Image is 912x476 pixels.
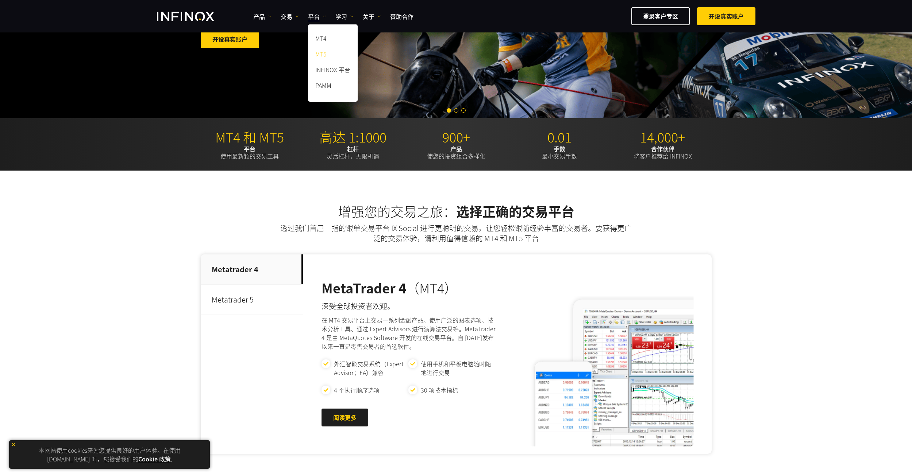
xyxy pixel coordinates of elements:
p: Metatrader 5 [201,285,303,315]
a: 阅读更多 [322,409,368,426]
h4: 深受全球投资者欢迎。 [322,301,496,311]
p: MT4 和 MT5 [201,129,299,145]
a: Cookie 政策 [138,454,171,463]
a: MT4 [308,32,358,47]
p: 14,000+ [614,129,712,145]
p: 外汇智能交易系统（Expert Advisor；EA）兼容 [334,359,405,377]
p: Metatrader 4 [201,254,303,285]
a: INFINOX 平台 [308,63,358,79]
h3: （MT4） [322,280,496,296]
p: 在 MT4 交易平台上交易一系列金融产品。使用广泛的图表选项、技术分析工具、通过 Expert Advisors 进行演算法交易等。MetaTrader 4 是由 MetaQuotes Soft... [322,316,496,351]
strong: 杠杆 [347,144,359,153]
a: 产品 [253,12,272,21]
strong: 合作伙伴 [651,144,674,153]
p: 使用手机和平板电脑随时随地进行交易 [421,359,492,377]
p: 高达 1:1000 [304,129,402,145]
a: PAMM [308,79,358,94]
p: 30 项技术指标 [421,386,458,394]
p: 最小交易手数 [511,145,608,160]
a: 开设真实账户 [697,7,755,25]
strong: 选择正确的交易平台 [456,202,574,221]
a: 交易 [281,12,299,21]
strong: 平台 [244,144,255,153]
p: 使用最新颖的交易工具 [201,145,299,160]
strong: MetaTrader 4 [322,278,406,297]
p: 透过我们首屈一指的跟单交易平台 IX Social 进行更聪明的交易，让您轻松跟随经验丰富的交易者。要获得更广泛的交易体验，请利用值得信赖的 MT4 和 MT5 平台 [279,223,633,243]
a: 开设真实账户 [201,30,259,48]
strong: 手数 [554,144,565,153]
p: 灵活杠杆，无限机遇 [304,145,402,160]
h2: 增强您的交易之旅： [201,203,712,219]
p: 使您的投资组合多样化 [407,145,505,160]
a: MT5 [308,47,358,63]
p: 900+ [407,129,505,145]
a: INFINOX Logo [157,12,231,21]
span: Go to slide 2 [454,108,458,113]
img: yellow close icon [11,442,16,447]
a: 学习 [335,12,354,21]
strong: 产品 [450,144,462,153]
p: 将客户推荐给 INFINOX [614,145,712,160]
a: 平台 [308,12,326,21]
p: 0.01 [511,129,608,145]
a: 登录客户专区 [631,7,690,25]
span: Go to slide 1 [447,108,451,113]
a: 赞助合作 [390,12,413,21]
a: 关于 [363,12,381,21]
p: 本网站使用cookies来为您提供良好的用户体验。在使用 [DOMAIN_NAME] 时，您接受我们的 . [13,444,206,465]
span: Go to slide 3 [461,108,466,113]
p: 4 个执行顺序选项 [334,386,380,394]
